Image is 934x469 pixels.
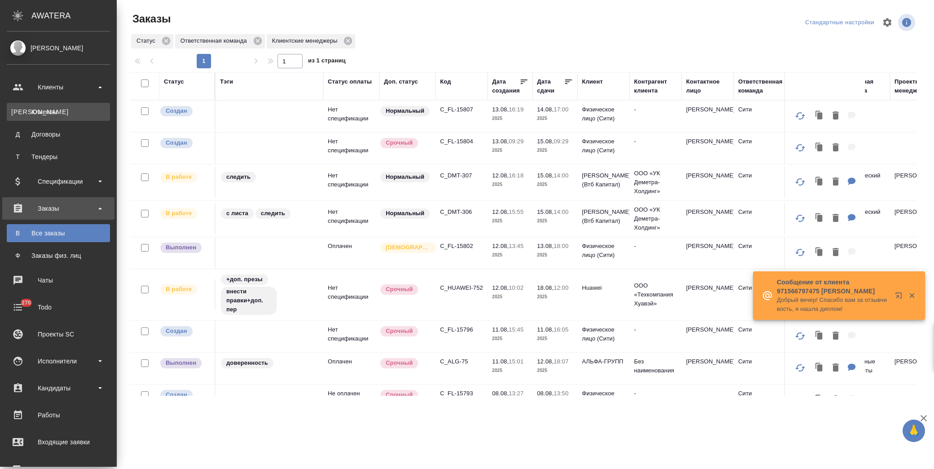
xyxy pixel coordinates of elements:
p: В работе [166,209,192,218]
p: 2025 [492,334,528,343]
td: Сити [734,385,786,416]
button: Обновить [789,208,811,229]
p: Создан [166,106,187,115]
span: Посмотреть информацию [898,14,917,31]
div: Кандидаты [7,381,110,395]
p: Срочный [386,390,413,399]
p: 12.08, [537,358,554,365]
p: Создан [166,327,187,336]
p: C_FL-15804 [440,137,483,146]
p: с листа [226,209,248,218]
p: 12.08, [492,284,509,291]
p: В работе [166,285,192,294]
p: 2025 [492,292,528,301]
div: Статус [164,77,184,86]
p: Срочный [386,285,413,294]
p: 13:27 [509,390,524,397]
button: Обновить [789,105,811,127]
p: 2025 [537,334,573,343]
div: Выставляется автоматически при создании заказа [159,389,210,401]
div: Выставляет ПМ после принятия заказа от КМа [159,208,210,220]
div: Статус [131,34,173,49]
p: 12.08, [492,208,509,215]
p: 08.08, [492,390,509,397]
div: Выставляет ПМ после сдачи и проведения начислений. Последний этап для ПМа [159,242,210,254]
td: Оплачен [323,237,379,269]
div: Входящие заявки [7,435,110,449]
td: Нет спецификации [323,203,379,234]
td: Нет спецификации [323,167,379,198]
td: Сити [734,353,786,384]
a: Чаты [2,269,115,292]
p: - [634,105,677,114]
p: 11.08, [492,358,509,365]
div: Исполнители [7,354,110,368]
p: 16:19 [509,106,524,113]
p: 11.08, [537,326,554,333]
td: Нет спецификации [323,133,379,164]
p: 13:50 [554,390,568,397]
span: из 1 страниц [308,55,346,68]
td: Нет спецификации [323,321,379,352]
td: [PERSON_NAME] [682,321,734,352]
div: Дата создания [492,77,520,95]
div: Ответственная команда [738,77,783,95]
p: C_DMT-307 [440,171,483,180]
span: Заказы [130,12,171,26]
p: 11.08, [492,326,509,333]
p: 15.08, [537,138,554,145]
p: 16:05 [554,326,568,333]
p: 17:00 [554,106,568,113]
div: Тэги [220,77,233,86]
td: Сити [734,321,786,352]
td: [PERSON_NAME] [682,279,734,310]
td: Сити [734,101,786,132]
div: Чаты [7,274,110,287]
td: Нет спецификации [323,279,379,310]
td: [PERSON_NAME] [682,101,734,132]
p: 2025 [492,366,528,375]
div: Все заказы [11,229,106,238]
p: 2025 [492,217,528,226]
p: Физическое лицо (Сити) [582,137,625,155]
p: 15:45 [509,326,524,333]
div: Выставляется автоматически при создании заказа [159,137,210,149]
button: Удалить [828,173,843,191]
p: Физическое лицо (Сити) [582,389,625,407]
p: 2025 [537,292,573,301]
div: Выставляется автоматически для первых 3 заказов нового контактного лица. Особое внимание [379,242,431,254]
button: Удалить [828,107,843,125]
p: 15:01 [509,358,524,365]
a: ТТендеры [7,148,110,166]
p: Статус [137,36,159,45]
a: Проекты SC [2,323,115,345]
div: Проекты SC [7,327,110,341]
td: [PERSON_NAME] [682,203,734,234]
p: C_FL-15793 [440,389,483,398]
div: Выставляется автоматически, если на указанный объем услуг необходимо больше времени в стандартном... [379,283,431,296]
td: Сити [734,133,786,164]
p: 2025 [492,251,528,260]
div: с листа, следить [220,208,319,220]
p: +доп. презы [226,275,263,284]
p: 2025 [537,146,573,155]
td: [PERSON_NAME] [682,237,734,269]
p: доверенность [226,358,268,367]
div: Клиент [582,77,603,86]
div: Выставляется автоматически при создании заказа [159,325,210,337]
button: Клонировать [811,243,828,262]
p: C_DMT-306 [440,208,483,217]
p: Нормальный [386,173,424,181]
div: Работы [7,408,110,422]
button: Удалить [828,243,843,262]
div: split button [803,16,877,30]
p: 2025 [537,180,573,189]
p: [PERSON_NAME] (Втб Капитал) [582,171,625,189]
p: 14.08, [537,106,554,113]
p: 13.08, [492,138,509,145]
p: Срочный [386,138,413,147]
a: ДДоговоры [7,125,110,143]
p: Физическое лицо (Сити) [582,242,625,260]
a: 270Todo [2,296,115,319]
span: 270 [16,298,36,307]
